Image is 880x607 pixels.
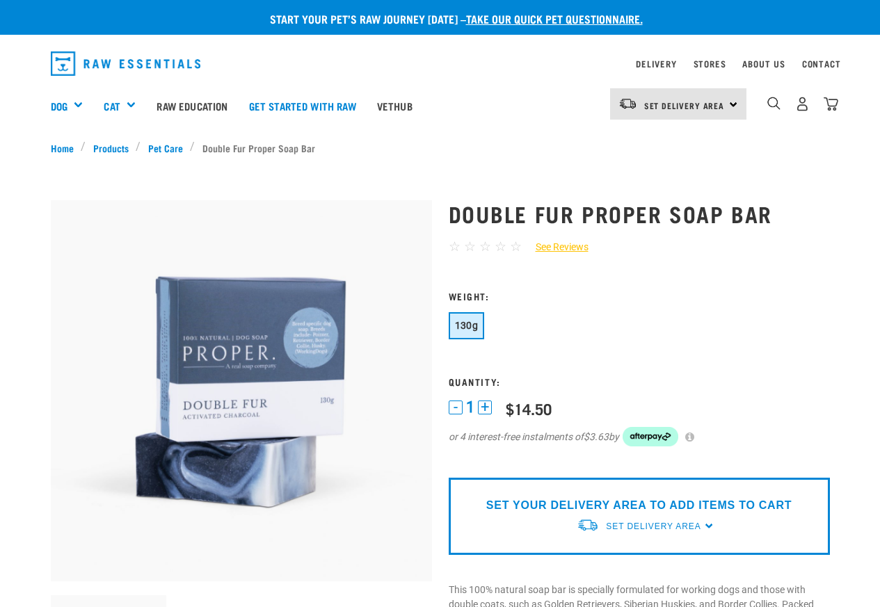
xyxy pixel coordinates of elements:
[367,78,423,133] a: Vethub
[795,97,810,111] img: user.png
[495,238,506,254] span: ☆
[623,427,678,446] img: Afterpay
[449,201,830,226] h1: Double Fur Proper Soap Bar
[449,291,830,301] h3: Weight:
[141,140,190,155] a: Pet Care
[449,400,463,414] button: -
[449,427,830,446] div: or 4 interest-free instalments of by
[606,521,701,531] span: Set Delivery Area
[636,61,676,66] a: Delivery
[146,78,238,133] a: Raw Education
[51,51,201,76] img: Raw Essentials Logo
[51,140,81,155] a: Home
[802,61,841,66] a: Contact
[824,97,838,111] img: home-icon@2x.png
[522,240,589,254] a: See Reviews
[455,320,479,331] span: 130g
[577,518,599,533] img: van-moving.png
[742,61,785,66] a: About Us
[584,430,609,444] span: $3.63
[449,312,485,339] button: 130g
[466,400,474,414] span: 1
[694,61,726,66] a: Stores
[86,140,136,155] a: Products
[767,97,781,110] img: home-icon-1@2x.png
[479,238,491,254] span: ☆
[449,238,461,254] span: ☆
[466,15,643,22] a: take our quick pet questionnaire.
[239,78,367,133] a: Get started with Raw
[464,238,476,254] span: ☆
[618,97,637,110] img: van-moving.png
[51,98,67,114] a: Dog
[104,98,120,114] a: Cat
[449,376,830,387] h3: Quantity:
[510,238,522,254] span: ☆
[644,103,725,108] span: Set Delivery Area
[486,497,792,514] p: SET YOUR DELIVERY AREA TO ADD ITEMS TO CART
[40,46,841,81] nav: dropdown navigation
[51,200,432,581] img: Double fur soap
[506,400,552,417] div: $14.50
[51,140,830,155] nav: breadcrumbs
[478,400,492,414] button: +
